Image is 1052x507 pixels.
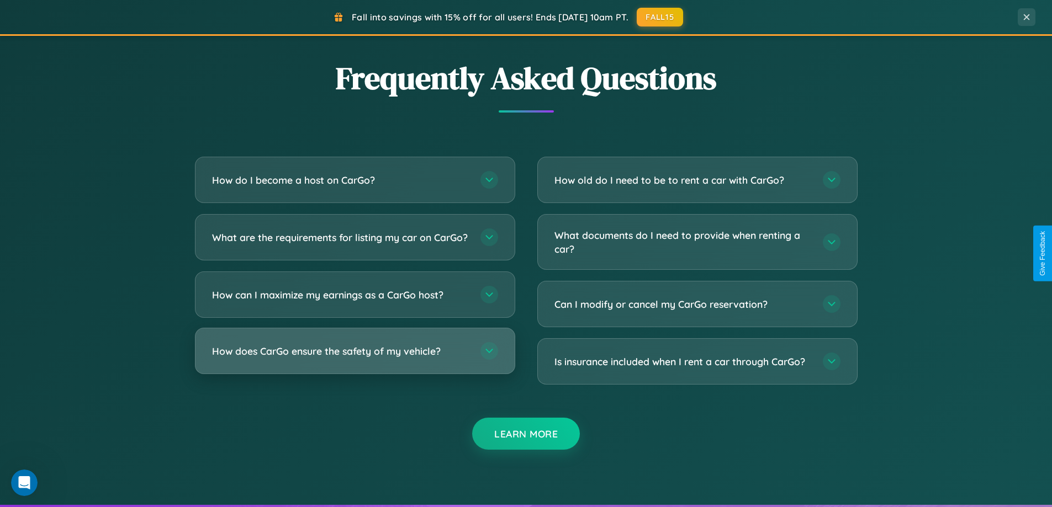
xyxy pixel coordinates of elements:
[554,228,812,255] h3: What documents do I need to provide when renting a car?
[212,288,469,302] h3: How can I maximize my earnings as a CarGo host?
[212,231,469,244] h3: What are the requirements for listing my car on CarGo?
[352,12,628,23] span: Fall into savings with 15% off for all users! Ends [DATE] 10am PT.
[1039,231,1046,276] div: Give Feedback
[554,355,812,369] h3: Is insurance included when I rent a car through CarGo?
[212,173,469,187] h3: How do I become a host on CarGo?
[11,469,38,496] iframe: Intercom live chat
[212,344,469,358] h3: How does CarGo ensure the safety of my vehicle?
[472,418,580,450] button: Learn More
[637,8,683,26] button: FALL15
[554,173,812,187] h3: How old do I need to be to rent a car with CarGo?
[195,57,858,99] h2: Frequently Asked Questions
[554,297,812,311] h3: Can I modify or cancel my CarGo reservation?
